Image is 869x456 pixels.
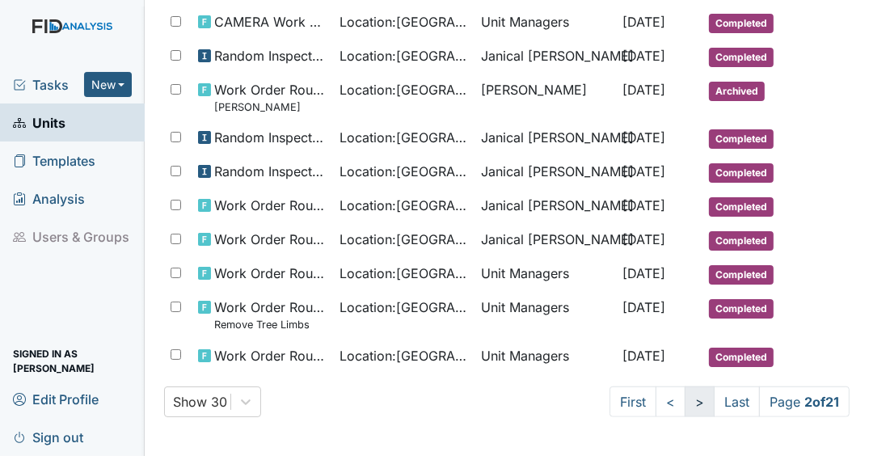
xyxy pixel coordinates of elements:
span: Location : [GEOGRAPHIC_DATA] [340,162,468,181]
div: Show 30 [173,392,227,412]
span: Location : [GEOGRAPHIC_DATA] [340,298,468,317]
span: [DATE] [622,265,665,281]
span: Completed [709,348,774,367]
td: Janical [PERSON_NAME] [475,223,616,257]
span: Location : [GEOGRAPHIC_DATA] [340,46,468,65]
a: Last [714,386,760,417]
td: Unit Managers [475,6,616,40]
nav: task-pagination [610,386,850,417]
span: Random Inspection for Evening [214,46,327,65]
span: Sign out [13,424,83,450]
small: Remove Tree Limbs [214,317,327,332]
td: [PERSON_NAME] [475,74,616,121]
td: Unit Managers [475,291,616,339]
span: Work Order Routine [214,230,327,249]
td: Janical [PERSON_NAME] [475,121,616,155]
span: Location : [GEOGRAPHIC_DATA] [340,12,468,32]
button: New [84,72,133,97]
span: Work Order Routine [214,346,327,365]
span: Completed [709,231,774,251]
td: Unit Managers [475,340,616,374]
span: [DATE] [622,163,665,179]
span: Location : [GEOGRAPHIC_DATA] [340,346,468,365]
span: Completed [709,163,774,183]
td: Janical [PERSON_NAME] [475,189,616,223]
span: [DATE] [622,129,665,146]
span: Work Order Routine Hedges [214,80,327,115]
small: [PERSON_NAME] [214,99,327,115]
span: Location : [GEOGRAPHIC_DATA] [340,80,468,99]
span: Analysis [13,186,85,211]
span: Archived [709,82,765,101]
span: Units [13,110,65,135]
span: [DATE] [622,348,665,364]
span: Completed [709,265,774,285]
span: Signed in as [PERSON_NAME] [13,348,132,374]
span: Location : [GEOGRAPHIC_DATA] [340,264,468,283]
span: [DATE] [622,82,665,98]
a: Tasks [13,75,84,95]
span: Completed [709,299,774,319]
span: Completed [709,48,774,67]
span: [DATE] [622,231,665,247]
td: Unit Managers [475,257,616,291]
span: [DATE] [622,14,665,30]
a: < [656,386,685,417]
span: Completed [709,197,774,217]
strong: 2 of 21 [804,394,839,410]
span: CAMERA Work Order [214,12,327,32]
td: Janical [PERSON_NAME] [475,155,616,189]
span: Location : [GEOGRAPHIC_DATA] [340,128,468,147]
a: > [685,386,715,417]
span: Work Order Routine [214,196,327,215]
span: [DATE] [622,197,665,213]
span: Location : [GEOGRAPHIC_DATA] [340,196,468,215]
span: [DATE] [622,48,665,64]
span: Completed [709,14,774,33]
span: Work Order Routine Remove Tree Limbs [214,298,327,332]
span: Templates [13,148,95,173]
span: [DATE] [622,299,665,315]
span: Edit Profile [13,386,99,412]
span: Location : [GEOGRAPHIC_DATA] [340,230,468,249]
span: Work Order Routine [214,264,327,283]
a: First [610,386,656,417]
span: Completed [709,129,774,149]
span: Page [759,386,850,417]
span: Random Inspection for AM [214,162,327,181]
td: Janical [PERSON_NAME] [475,40,616,74]
span: Random Inspection for Afternoon [214,128,327,147]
